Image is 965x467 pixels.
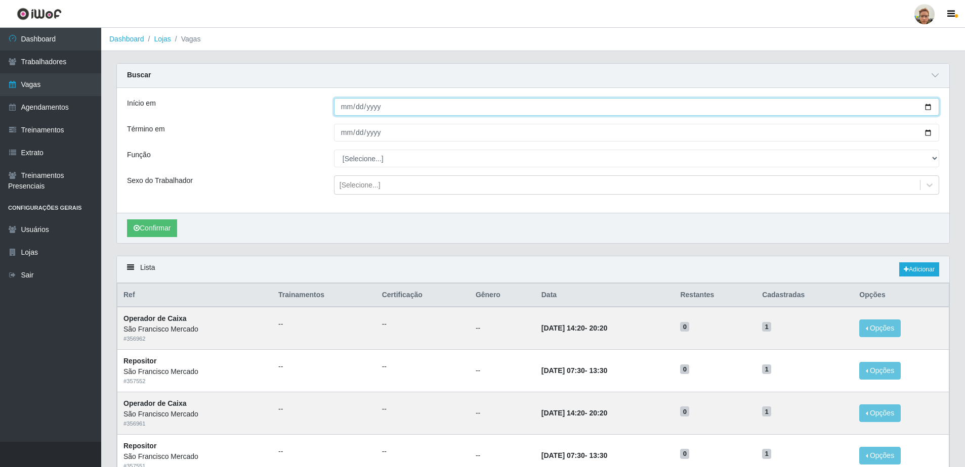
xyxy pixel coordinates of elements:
span: 0 [680,364,689,375]
div: Lista [117,256,949,283]
time: 20:20 [589,324,607,332]
strong: Buscar [127,71,151,79]
strong: - [541,409,607,417]
strong: - [541,451,607,459]
th: Opções [853,284,949,307]
time: [DATE] 14:20 [541,409,585,417]
time: [DATE] 07:30 [541,366,585,375]
ul: -- [278,446,370,457]
strong: - [541,324,607,332]
span: 0 [680,449,689,459]
label: Término em [127,124,165,134]
th: Certificação [376,284,470,307]
span: 1 [762,364,771,375]
strong: Operador de Caixa [123,399,187,407]
time: 13:30 [589,366,607,375]
a: Adicionar [899,262,939,276]
button: Confirmar [127,219,177,237]
td: -- [470,307,535,349]
div: # 357552 [123,377,266,386]
strong: Operador de Caixa [123,314,187,322]
div: São Francisco Mercado [123,409,266,419]
label: Função [127,150,151,160]
ul: -- [382,319,464,330]
label: Sexo do Trabalhador [127,175,193,186]
strong: Repositor [123,357,156,365]
a: Dashboard [109,35,144,43]
th: Ref [117,284,273,307]
th: Trainamentos [272,284,376,307]
ul: -- [278,319,370,330]
a: Lojas [154,35,171,43]
th: Restantes [674,284,756,307]
input: 00/00/0000 [334,124,939,142]
td: -- [470,392,535,434]
ul: -- [278,404,370,414]
ul: -- [382,361,464,372]
time: 20:20 [589,409,607,417]
div: São Francisco Mercado [123,451,266,462]
span: 1 [762,406,771,416]
div: # 356961 [123,419,266,428]
button: Opções [859,447,901,464]
td: -- [470,350,535,392]
div: São Francisco Mercado [123,324,266,335]
div: [Selecione...] [340,180,381,191]
span: 1 [762,449,771,459]
span: 0 [680,322,689,332]
strong: - [541,366,607,375]
th: Data [535,284,675,307]
nav: breadcrumb [101,28,965,51]
time: [DATE] 14:20 [541,324,585,332]
ul: -- [382,404,464,414]
time: 13:30 [589,451,607,459]
ul: -- [382,446,464,457]
li: Vagas [171,34,201,44]
th: Cadastradas [756,284,853,307]
img: CoreUI Logo [17,8,62,20]
label: Início em [127,98,156,109]
span: 0 [680,406,689,416]
input: 00/00/0000 [334,98,939,116]
strong: Repositor [123,442,156,450]
button: Opções [859,404,901,422]
time: [DATE] 07:30 [541,451,585,459]
ul: -- [278,361,370,372]
div: São Francisco Mercado [123,366,266,377]
button: Opções [859,362,901,380]
button: Opções [859,319,901,337]
span: 1 [762,322,771,332]
th: Gênero [470,284,535,307]
div: # 356962 [123,335,266,343]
